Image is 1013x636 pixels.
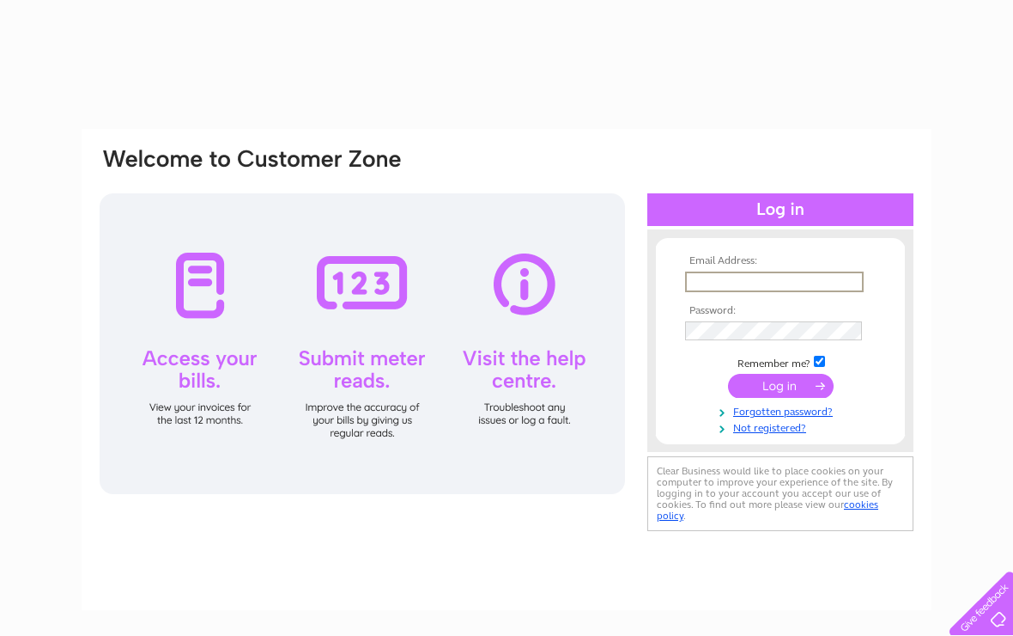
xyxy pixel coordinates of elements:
input: Submit [728,374,834,398]
a: Not registered? [685,419,880,435]
td: Remember me? [681,353,880,370]
div: Clear Business would like to place cookies on your computer to improve your experience of the sit... [647,456,913,531]
a: Forgotten password? [685,402,880,419]
th: Email Address: [681,255,880,267]
th: Password: [681,305,880,317]
a: cookies policy [657,498,878,522]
